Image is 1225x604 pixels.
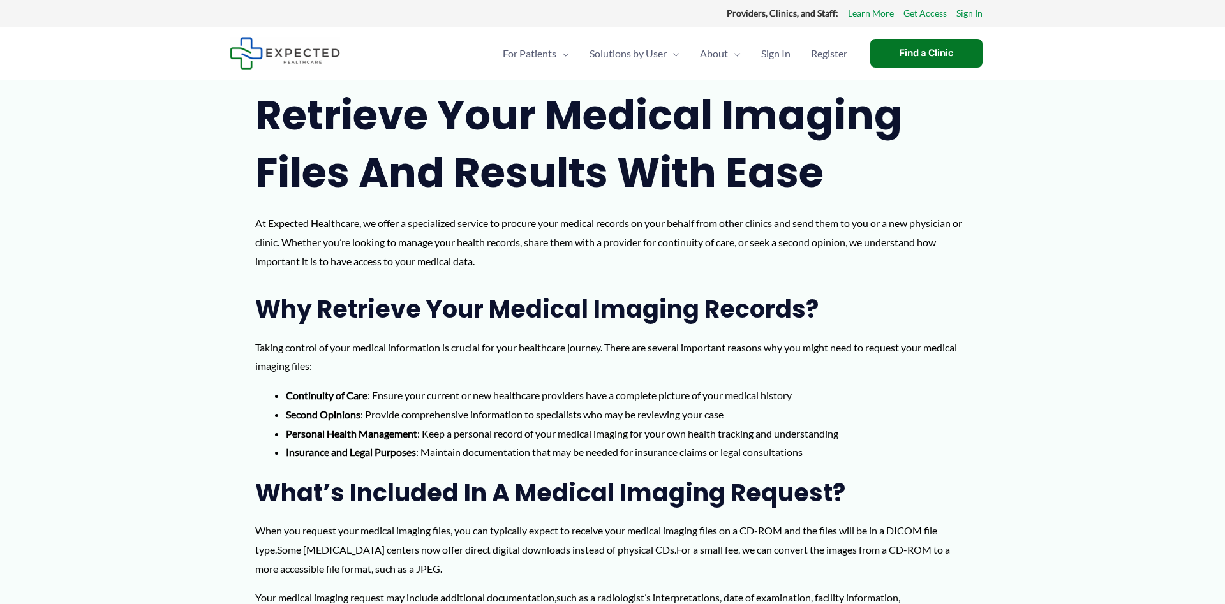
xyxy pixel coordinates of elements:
h2: Why Retrieve Your Medical Imaging Records? [255,293,970,325]
strong: Personal Health Management [286,427,417,439]
strong: Insurance and Legal Purposes [286,446,416,458]
a: For PatientsMenu Toggle [493,31,579,76]
span: Some [MEDICAL_DATA] centers now offer direct digital downloads instead of physical CDs. [277,543,676,556]
span: nclude additional documentation, [409,591,556,603]
a: Get Access [903,5,947,22]
span: Register [811,31,847,76]
a: Learn More [848,5,894,22]
li: : Keep a personal record of your medical imaging for your own health tracking and understanding [286,424,970,443]
h2: What’s Included in a Medical Imaging Request? [255,477,970,508]
span: Solutions by User [590,31,667,76]
a: Sign In [956,5,983,22]
strong: Second Opinions [286,408,360,420]
strong: Providers, Clinics, and Staff: [727,8,838,18]
a: Register [801,31,857,76]
a: Sign In [751,31,801,76]
span: Menu Toggle [728,31,741,76]
img: Expected Healthcare Logo - side, dark font, small [230,37,340,70]
li: : Provide comprehensive information to specialists who may be reviewing your case [286,405,970,424]
p: At Expected Healthcare, we offer a specialized service to procure your medical records on your be... [255,214,970,270]
h1: Retrieve Your Medical Imaging Files and Results with Ease [255,87,970,201]
li: : Maintain documentation that may be needed for insurance claims or legal consultations [286,443,970,462]
a: AboutMenu Toggle [690,31,751,76]
p: When you request your medical imaging files, you can typically expect to receive your medical ima... [255,521,970,578]
strong: Continuity of Care [286,389,367,401]
a: Solutions by UserMenu Toggle [579,31,690,76]
span: About [700,31,728,76]
span: For a small fee, we can convert the images from a CD-ROM to a more accessible file format, such a... [255,543,950,575]
span: Menu Toggle [556,31,569,76]
span: Menu Toggle [667,31,679,76]
p: Taking control of your medical information is crucial for your healthcare journey. There are seve... [255,338,970,376]
span: Your medical imaging request may i [255,591,409,603]
nav: Primary Site Navigation [493,31,857,76]
li: : Ensure your current or new healthcare providers have a complete picture of your medical history [286,386,970,405]
span: For Patients [503,31,556,76]
a: Find a Clinic [870,39,983,68]
span: such as a r [556,591,601,603]
span: Sign In [761,31,791,76]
